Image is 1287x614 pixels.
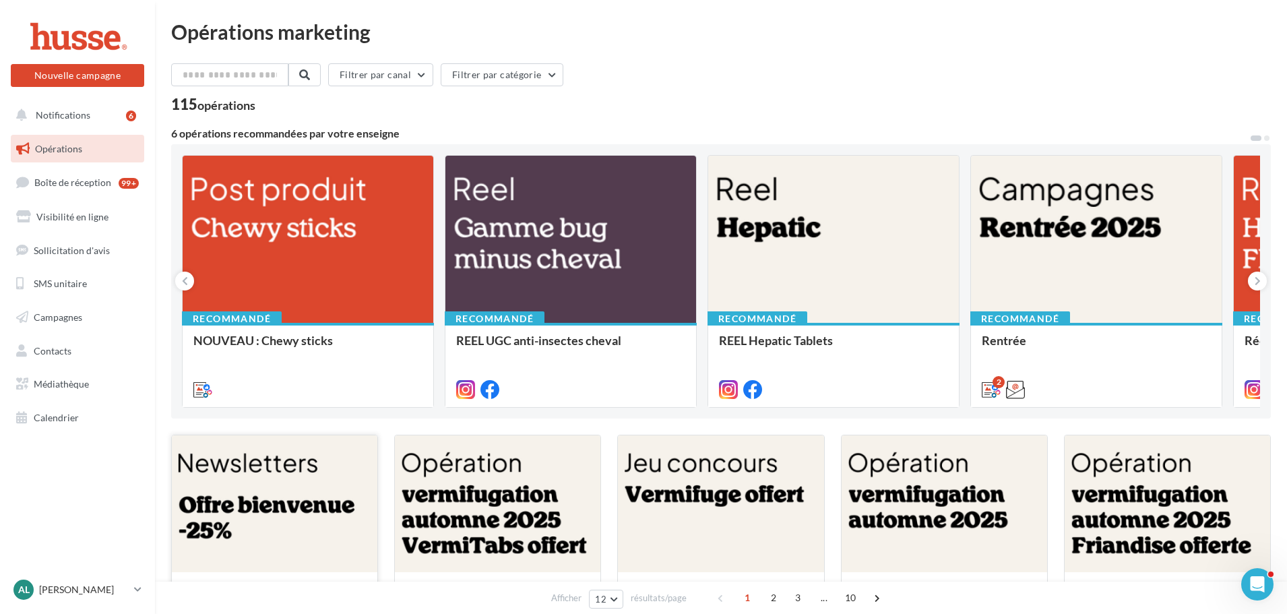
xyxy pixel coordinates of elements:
[8,303,147,332] a: Campagnes
[551,592,582,605] span: Afficher
[36,211,108,222] span: Visibilité en ligne
[35,143,82,154] span: Opérations
[34,278,87,289] span: SMS unitaire
[589,590,623,609] button: 12
[171,128,1249,139] div: 6 opérations recommandées par votre enseigne
[970,311,1070,326] div: Recommandé
[8,270,147,298] a: SMS unitaire
[763,587,784,609] span: 2
[34,345,71,357] span: Contacts
[982,334,1211,361] div: Rentrée
[171,22,1271,42] div: Opérations marketing
[8,404,147,432] a: Calendrier
[8,203,147,231] a: Visibilité en ligne
[813,587,835,609] span: ...
[197,99,255,111] div: opérations
[445,311,544,326] div: Recommandé
[719,334,948,361] div: REEL Hepatic Tablets
[11,577,144,603] a: Al [PERSON_NAME]
[34,177,111,188] span: Boîte de réception
[36,109,90,121] span: Notifications
[8,101,142,129] button: Notifications 6
[595,594,606,605] span: 12
[11,64,144,87] button: Nouvelle campagne
[631,592,687,605] span: résultats/page
[8,370,147,398] a: Médiathèque
[736,587,758,609] span: 1
[8,337,147,365] a: Contacts
[34,244,110,255] span: Sollicitation d'avis
[39,583,129,596] p: [PERSON_NAME]
[787,587,809,609] span: 3
[8,168,147,197] a: Boîte de réception99+
[119,178,139,189] div: 99+
[8,237,147,265] a: Sollicitation d'avis
[182,311,282,326] div: Recommandé
[126,111,136,121] div: 6
[34,412,79,423] span: Calendrier
[1241,568,1274,601] iframe: Intercom live chat
[456,334,685,361] div: REEL UGC anti-insectes cheval
[708,311,807,326] div: Recommandé
[8,135,147,163] a: Opérations
[840,587,862,609] span: 10
[328,63,433,86] button: Filtrer par canal
[171,97,255,112] div: 115
[18,583,30,596] span: Al
[34,378,89,390] span: Médiathèque
[993,376,1005,388] div: 2
[441,63,563,86] button: Filtrer par catégorie
[193,334,422,361] div: NOUVEAU : Chewy sticks
[34,311,82,323] span: Campagnes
